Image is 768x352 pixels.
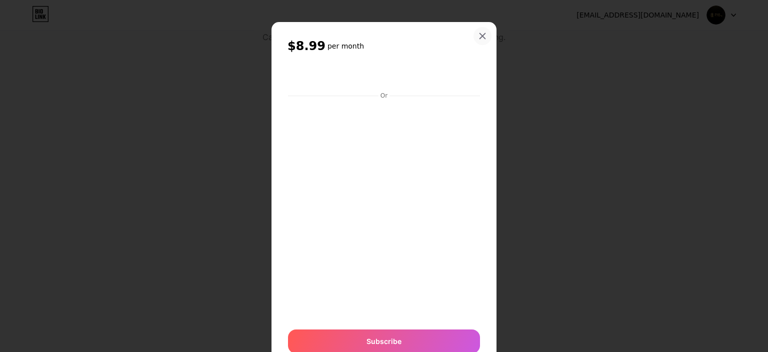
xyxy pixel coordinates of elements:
span: Subscribe [366,336,401,346]
div: Or [378,92,389,100]
iframe: Secure payment input frame [286,101,482,319]
iframe: Secure payment button frame [288,65,480,89]
span: $8.99 [287,38,325,54]
h6: per month [327,41,364,51]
